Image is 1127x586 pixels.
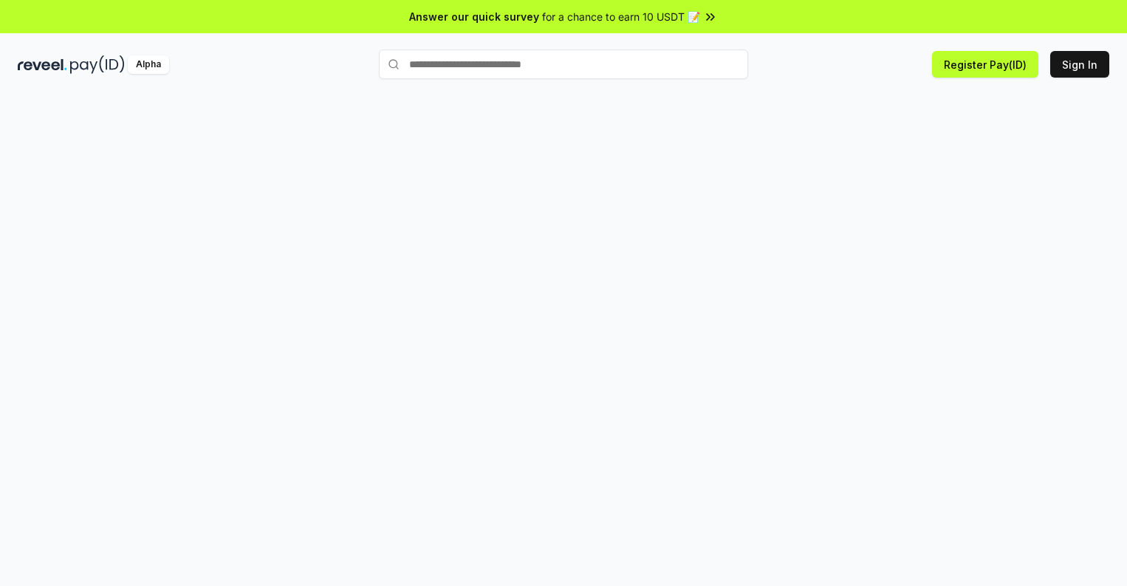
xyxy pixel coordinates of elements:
[542,9,700,24] span: for a chance to earn 10 USDT 📝
[1050,51,1109,78] button: Sign In
[128,55,169,74] div: Alpha
[409,9,539,24] span: Answer our quick survey
[70,55,125,74] img: pay_id
[18,55,67,74] img: reveel_dark
[932,51,1038,78] button: Register Pay(ID)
